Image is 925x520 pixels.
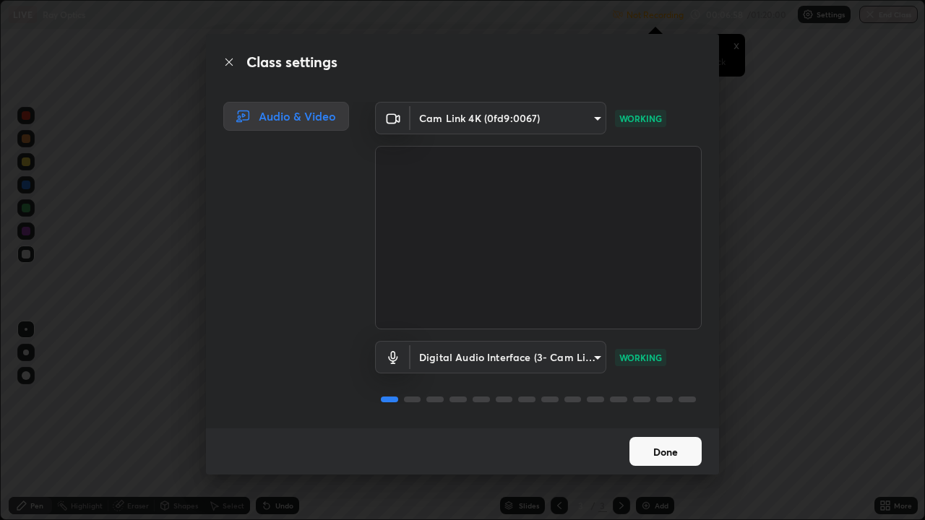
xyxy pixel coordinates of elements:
[410,102,606,134] div: Cam Link 4K (0fd9:0067)
[629,437,702,466] button: Done
[223,102,349,131] div: Audio & Video
[619,351,662,364] p: WORKING
[246,51,337,73] h2: Class settings
[410,341,606,373] div: Cam Link 4K (0fd9:0067)
[619,112,662,125] p: WORKING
